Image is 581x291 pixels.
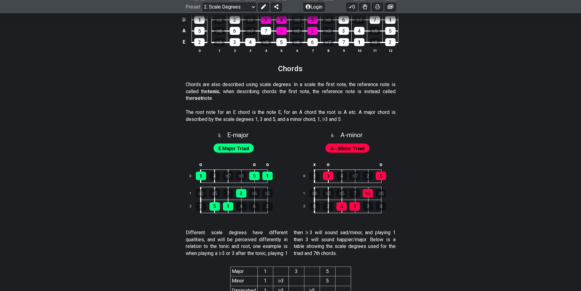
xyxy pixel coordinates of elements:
[331,133,340,139] span: 6 .
[359,2,370,11] button: Toggle Dexterity for all fretkits
[227,131,249,139] span: E - major
[192,95,203,101] strong: root
[339,27,349,35] div: 3
[248,160,261,170] td: o
[261,38,271,46] div: ♭5
[299,200,314,213] td: 2
[194,38,205,46] div: 2
[354,27,364,35] div: 4
[323,172,333,180] div: 1
[385,38,396,46] div: 2
[249,172,260,180] div: 5
[292,16,302,24] div: ♭5
[186,229,396,257] p: Different scale degrees have different qualities, and will be perceived differently in relation t...
[330,144,364,153] span: First enable full edit mode to edit
[245,38,256,46] div: 4
[385,16,396,24] div: 1
[323,16,333,24] div: ♭6
[350,172,360,180] div: ♭7
[262,189,273,198] div: ♭2
[321,160,335,170] td: o
[194,27,205,35] div: 5
[258,48,274,54] th: 4
[372,2,383,11] button: Print
[186,109,396,123] p: The root note for an E chord is the note E, for an A chord the root is A etc. A major chord is de...
[309,202,320,211] div: 6
[289,267,304,276] th: 3
[203,2,256,11] select: Preset
[218,133,227,139] span: 5 .
[307,16,318,24] div: 5
[180,14,188,25] td: D
[214,16,224,24] div: ♭2
[257,276,273,286] td: 1
[376,172,386,180] div: 5
[242,48,258,54] th: 3
[186,187,201,200] td: 1
[336,48,351,54] th: 9
[262,172,273,180] div: 1
[278,65,303,72] h2: Chords
[375,160,388,170] td: o
[230,276,257,286] td: Minor
[261,27,271,35] div: 7
[276,27,287,35] div: 1
[192,48,207,54] th: 0
[309,189,320,198] div: ♭6
[210,189,220,198] div: ♭5
[223,202,233,211] div: 1
[214,27,224,35] div: ♭6
[249,202,260,211] div: 6
[336,202,347,211] div: 5
[350,202,360,211] div: 1
[180,25,188,36] td: A
[249,189,260,198] div: ♭6
[186,81,396,102] p: Chords are also described using scale degrees. In a scale the first note, the reference note is c...
[303,2,325,11] button: Login
[367,48,382,54] th: 11
[320,48,336,54] th: 8
[271,2,282,11] button: Share Preset
[307,27,318,35] div: 2
[236,189,246,198] div: 3
[309,172,320,180] div: 5
[230,27,240,35] div: 6
[299,187,314,200] td: 1
[323,202,333,211] div: 2
[261,160,274,170] td: o
[230,16,240,24] div: 2
[211,48,227,54] th: 1
[196,202,206,211] div: 2
[185,4,200,10] span: Preset
[236,202,246,211] div: 4
[370,27,380,35] div: ♭5
[245,27,256,35] div: ♭7
[258,2,269,11] button: Edit Preset
[223,172,233,180] div: ♭7
[340,131,363,139] span: A - minor
[218,144,249,153] span: First enable full edit mode to edit
[276,16,287,24] div: 4
[210,202,220,211] div: 5
[196,189,206,198] div: ♭2
[339,38,349,46] div: 7
[376,202,386,211] div: 6
[292,27,302,35] div: ♭2
[351,48,367,54] th: 10
[363,202,373,211] div: 3
[227,48,242,54] th: 2
[339,16,349,24] div: 6
[354,38,364,46] div: 1
[354,16,364,24] div: ♭7
[320,276,335,286] td: 5
[245,16,256,24] div: ♭3
[214,38,224,46] div: ♭3
[210,172,220,180] div: 4
[186,169,201,183] td: 0
[305,48,320,54] th: 7
[307,160,321,170] td: x
[273,276,289,286] td: ♭3
[363,189,373,198] div: ♭3
[236,172,246,180] div: ♭3
[299,169,314,183] td: 0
